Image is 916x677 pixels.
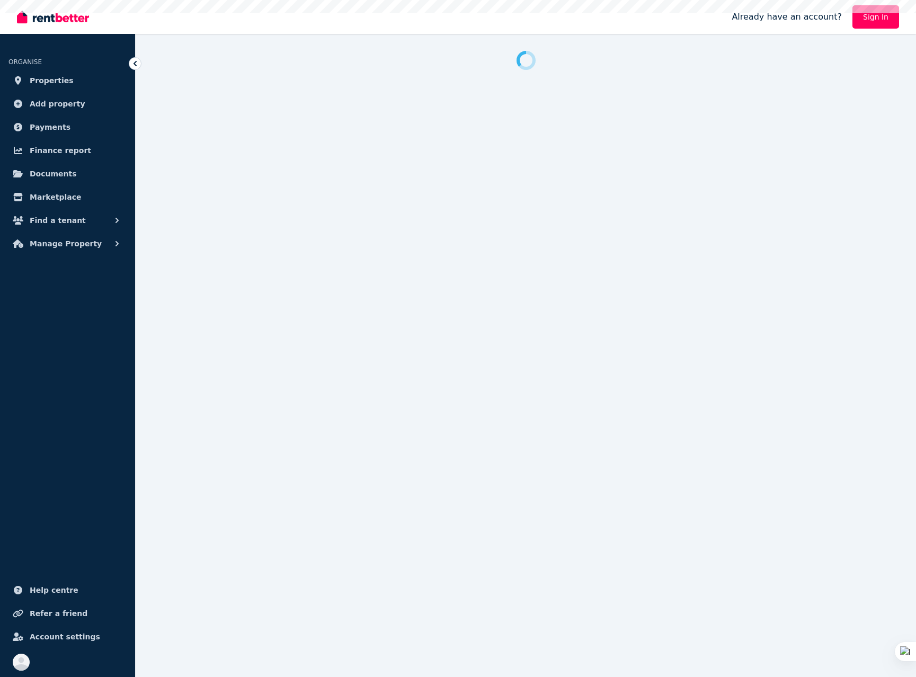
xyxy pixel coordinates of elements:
[8,603,127,624] a: Refer a friend
[8,186,127,208] a: Marketplace
[30,97,85,110] span: Add property
[8,70,127,91] a: Properties
[732,11,842,23] span: Already have an account?
[30,584,78,596] span: Help centre
[8,163,127,184] a: Documents
[30,121,70,133] span: Payments
[852,5,899,29] a: Sign In
[8,93,127,114] a: Add property
[8,210,127,231] button: Find a tenant
[8,140,127,161] a: Finance report
[8,626,127,647] a: Account settings
[30,237,102,250] span: Manage Property
[17,9,89,25] img: RentBetter
[30,214,86,227] span: Find a tenant
[8,233,127,254] button: Manage Property
[8,580,127,601] a: Help centre
[8,58,42,66] span: ORGANISE
[8,117,127,138] a: Payments
[30,144,91,157] span: Finance report
[30,74,74,87] span: Properties
[30,607,87,620] span: Refer a friend
[30,167,77,180] span: Documents
[30,630,100,643] span: Account settings
[30,191,81,203] span: Marketplace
